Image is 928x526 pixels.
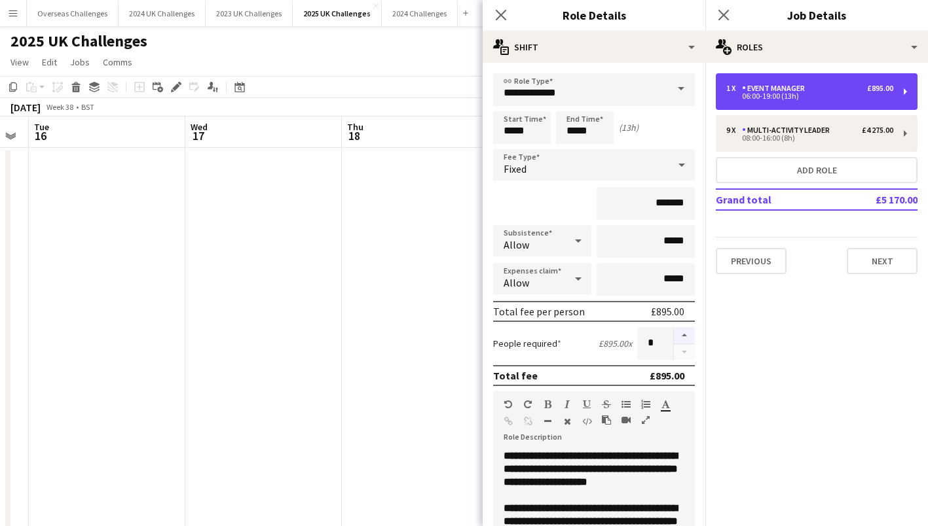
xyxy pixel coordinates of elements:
[65,54,95,71] a: Jobs
[119,1,206,26] button: 2024 UK Challenges
[742,84,810,93] div: Event Manager
[651,305,684,318] div: £895.00
[504,276,529,289] span: Allow
[27,1,119,26] button: Overseas Challenges
[382,1,458,26] button: 2024 Challenges
[674,327,695,344] button: Increase
[32,128,49,143] span: 16
[5,54,34,71] a: View
[504,238,529,251] span: Allow
[641,415,650,425] button: Fullscreen
[563,399,572,410] button: Italic
[81,102,94,112] div: BST
[650,369,684,382] div: £895.00
[504,162,527,175] span: Fixed
[206,1,293,26] button: 2023 UK Challenges
[493,369,538,382] div: Total fee
[726,93,893,99] div: 06:00-19:00 (13h)
[862,126,893,135] div: £4 275.00
[705,7,928,24] h3: Job Details
[504,399,513,410] button: Undo
[293,1,382,26] button: 2025 UK Challenges
[483,7,705,24] h3: Role Details
[34,121,49,133] span: Tue
[493,338,561,349] label: People required
[622,399,631,410] button: Unordered List
[619,122,639,133] div: (13h)
[563,416,572,427] button: Clear Formatting
[70,56,90,68] span: Jobs
[641,399,650,410] button: Ordered List
[10,101,41,114] div: [DATE]
[867,84,893,93] div: £895.00
[493,305,585,318] div: Total fee per person
[582,416,591,427] button: HTML Code
[543,416,552,427] button: Horizontal Line
[705,31,928,63] div: Roles
[726,126,742,135] div: 9 x
[726,84,742,93] div: 1 x
[716,189,835,210] td: Grand total
[10,56,29,68] span: View
[37,54,62,71] a: Edit
[716,157,918,183] button: Add role
[42,56,57,68] span: Edit
[345,128,363,143] span: 18
[622,415,631,425] button: Insert video
[43,102,76,112] span: Week 38
[10,31,147,51] h1: 2025 UK Challenges
[347,121,363,133] span: Thu
[726,135,893,141] div: 08:00-16:00 (8h)
[191,121,208,133] span: Wed
[523,399,532,410] button: Redo
[835,189,918,210] td: £5 170.00
[742,126,835,135] div: Multi-Activity Leader
[602,415,611,425] button: Paste as plain text
[582,399,591,410] button: Underline
[602,399,611,410] button: Strikethrough
[661,399,670,410] button: Text Color
[103,56,132,68] span: Comms
[847,248,918,274] button: Next
[483,31,705,63] div: Shift
[543,399,552,410] button: Bold
[189,128,208,143] span: 17
[716,248,787,274] button: Previous
[599,338,632,349] div: £895.00 x
[98,54,138,71] a: Comms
